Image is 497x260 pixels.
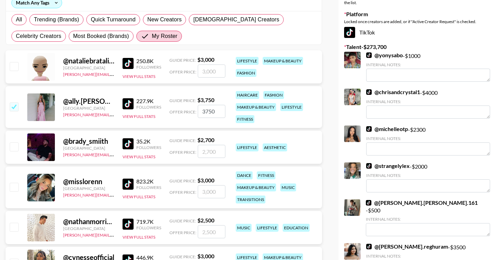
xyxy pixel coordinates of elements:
div: makeup & beauty [236,183,276,191]
span: Offer Price: [169,69,196,74]
span: Offer Price: [169,190,196,195]
div: fashion [263,91,284,99]
button: View Full Stats [123,194,155,199]
button: View Full Stats [123,154,155,159]
a: @yonysabo [366,52,403,59]
input: 3,000 [198,64,225,78]
div: music [236,224,252,232]
img: TikTok [366,163,372,169]
img: TikTok [123,219,134,230]
span: Guide Price: [169,218,196,223]
div: @ ally.[PERSON_NAME] [63,97,114,106]
input: 2,500 [198,225,225,238]
span: Offer Price: [169,109,196,114]
a: [PERSON_NAME][EMAIL_ADDRESS][PERSON_NAME][DOMAIN_NAME] [63,151,198,157]
img: TikTok [123,179,134,190]
div: @ nataliebratalie0 [63,57,114,65]
button: View Full Stats [123,114,155,119]
div: education [283,224,310,232]
span: Guide Price: [169,254,196,259]
div: 227.9K [136,98,161,104]
div: lifestyle [236,143,259,151]
img: TikTok [366,200,371,206]
img: TikTok [366,126,372,132]
div: Internal Notes: [366,62,490,67]
div: dance [236,171,253,179]
div: fitness [257,171,275,179]
div: @ brady_smiith [63,137,114,146]
label: Platform [344,11,491,18]
span: Guide Price: [169,98,196,103]
div: fitness [236,115,254,123]
div: [GEOGRAPHIC_DATA] [63,65,114,70]
a: @[PERSON_NAME].[PERSON_NAME].161 [366,199,478,206]
div: - $ 2300 [366,126,490,156]
div: 250.8K [136,58,161,64]
strong: $ 3,000 [197,253,214,259]
strong: $ 3,750 [197,97,214,103]
img: TikTok [123,98,134,109]
strong: $ 3,000 [197,177,214,183]
div: Followers [136,64,161,70]
div: haircare [236,91,259,99]
div: 719.7K [136,218,161,225]
div: Internal Notes: [366,136,490,141]
div: [GEOGRAPHIC_DATA] [63,106,114,111]
button: View Full Stats [123,234,155,240]
span: New Creators [147,16,182,24]
a: @chrisandcrystal1 [366,89,420,96]
div: - $ 4000 [366,89,490,119]
div: makeup & beauty [263,57,303,65]
img: TikTok [344,27,355,38]
img: TikTok [123,58,134,69]
span: Trending (Brands) [34,16,79,24]
a: [PERSON_NAME][EMAIL_ADDRESS][PERSON_NAME][DOMAIN_NAME] [63,231,198,238]
input: 3,750 [198,105,225,118]
div: - $ 500 [366,199,490,236]
div: Followers [136,225,161,230]
div: Internal Notes: [366,253,490,259]
span: My Roster [152,32,177,40]
div: [GEOGRAPHIC_DATA] [63,146,114,151]
div: Followers [136,185,161,190]
div: music [280,183,296,191]
div: Internal Notes: [366,173,490,178]
span: Guide Price: [169,58,196,63]
div: @ nathanmorrismusic [63,217,114,226]
img: TikTok [366,52,372,58]
button: View Full Stats [123,74,155,79]
div: - $ 1000 [366,52,490,82]
span: Guide Price: [169,138,196,143]
img: TikTok [366,89,372,95]
span: Offer Price: [169,150,196,155]
a: @strangelylex [366,162,410,169]
div: 823.2K [136,178,161,185]
div: [GEOGRAPHIC_DATA] [63,226,114,231]
label: Talent - $ 273,700 [344,43,491,50]
span: Quick Turnaround [91,16,136,24]
strong: $ 2,700 [197,137,214,143]
strong: $ 2,500 [197,217,214,223]
div: lifestyle [236,57,259,65]
a: [PERSON_NAME][EMAIL_ADDRESS][PERSON_NAME][DOMAIN_NAME] [63,191,198,198]
a: @michelleotp [366,126,408,132]
div: lifestyle [256,224,279,232]
div: [GEOGRAPHIC_DATA] [63,186,114,191]
div: 35.2K [136,138,161,145]
div: Followers [136,145,161,150]
div: aesthetic [263,143,287,151]
div: lifestyle [280,103,303,111]
input: 3,000 [198,185,225,198]
span: Celebrity Creators [16,32,61,40]
div: makeup & beauty [236,103,276,111]
strong: $ 3,000 [197,56,214,63]
span: Guide Price: [169,178,196,183]
img: TikTok [123,138,134,149]
div: Internal Notes: [366,99,490,104]
a: @[PERSON_NAME].reghuram [366,243,448,250]
img: TikTok [366,244,372,249]
a: [PERSON_NAME][EMAIL_ADDRESS][PERSON_NAME][DOMAIN_NAME] [63,111,198,117]
a: [PERSON_NAME][EMAIL_ADDRESS][PERSON_NAME][DOMAIN_NAME] [63,70,198,77]
div: fashion [236,69,256,77]
input: 2,700 [198,145,225,158]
